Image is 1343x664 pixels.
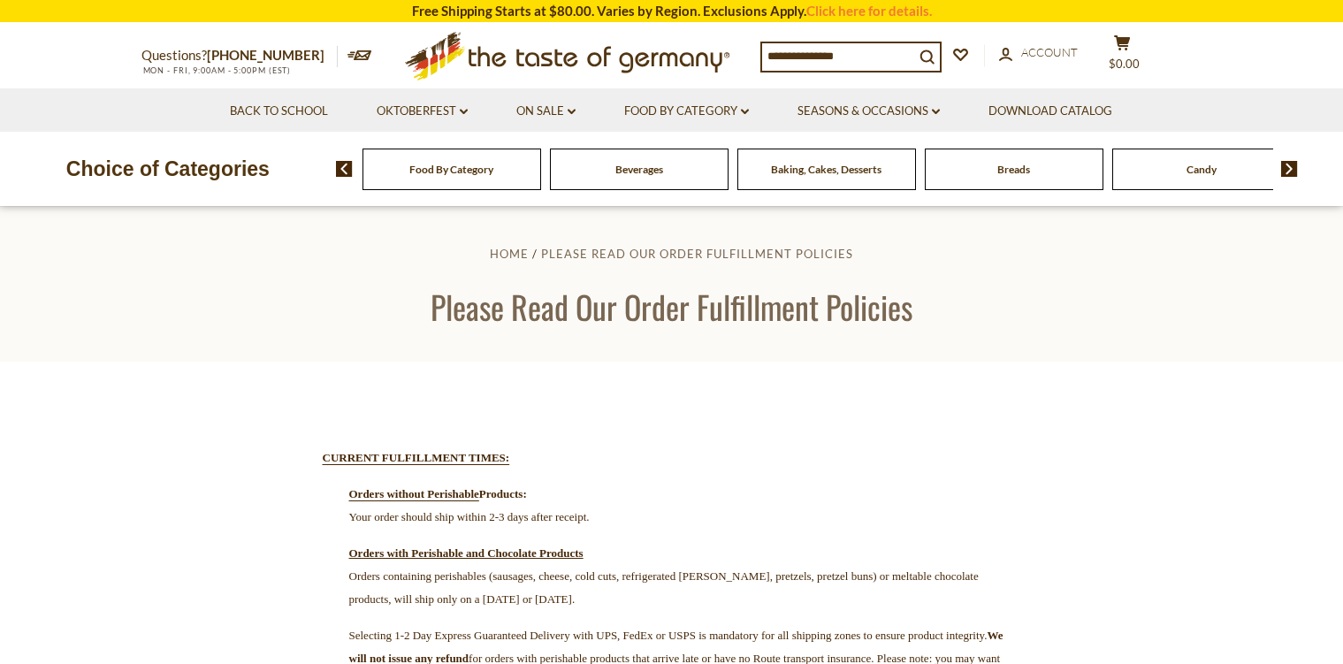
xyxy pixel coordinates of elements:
a: Download Catalog [988,102,1112,121]
strong: CURRENT FULFILLMENT TIMES: [323,451,510,464]
a: Baking, Cakes, Desserts [771,163,881,176]
a: Account [999,43,1078,63]
a: Food By Category [409,163,493,176]
a: Click here for details. [806,3,932,19]
a: Seasons & Occasions [797,102,940,121]
span: Orders containing perishables (sausages, cheese, cold cuts, refrigerated [PERSON_NAME], pretzels,... [349,569,979,606]
img: previous arrow [336,161,353,177]
a: [PHONE_NUMBER] [207,47,324,63]
span: Account [1021,45,1078,59]
h1: Please Read Our Order Fulfillment Policies [55,286,1288,326]
span: MON - FRI, 9:00AM - 5:00PM (EST) [141,65,292,75]
strong: Products: [479,487,527,500]
strong: Orders without Perishable [349,487,479,500]
a: Beverages [615,163,663,176]
a: Back to School [230,102,328,121]
span: $0.00 [1109,57,1140,71]
span: Orders with Perishable and Chocolate Products [349,546,584,560]
a: Please Read Our Order Fulfillment Policies [541,247,853,261]
a: Food By Category [624,102,749,121]
a: Home [490,247,529,261]
a: On Sale [516,102,576,121]
a: Oktoberfest [377,102,468,121]
a: Breads [997,163,1030,176]
p: Questions? [141,44,338,67]
span: Your order should ship within 2-3 days after receipt. [349,510,590,523]
a: Candy [1187,163,1217,176]
img: next arrow [1281,161,1298,177]
button: $0.00 [1096,34,1149,79]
